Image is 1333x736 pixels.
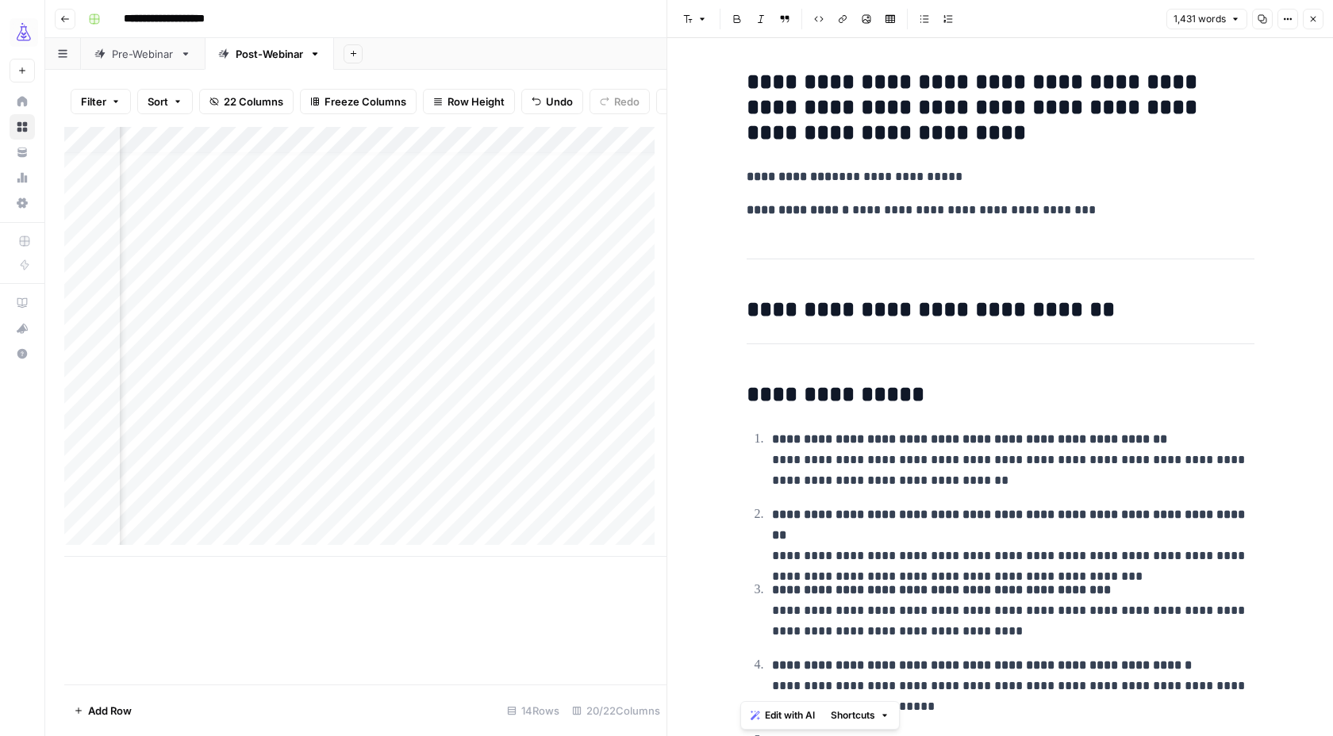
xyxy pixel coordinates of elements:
span: 22 Columns [224,94,283,109]
span: Shortcuts [831,708,875,723]
a: Usage [10,165,35,190]
button: Edit with AI [744,705,821,726]
span: Add Row [88,703,132,719]
a: Settings [10,190,35,216]
a: Home [10,89,35,114]
div: 20/22 Columns [566,698,666,723]
a: Browse [10,114,35,140]
span: Sort [148,94,168,109]
span: Redo [614,94,640,109]
div: Post-Webinar [236,46,303,62]
button: Freeze Columns [300,89,417,114]
span: Edit with AI [765,708,815,723]
button: 22 Columns [199,89,294,114]
span: Filter [81,94,106,109]
button: Add Row [64,698,141,723]
span: Row Height [448,94,505,109]
div: 14 Rows [501,698,566,723]
button: What's new? [10,316,35,341]
a: Pre-Webinar [81,38,205,70]
img: AirOps Growth Logo [10,18,38,47]
div: What's new? [10,316,34,340]
span: Freeze Columns [325,94,406,109]
span: Undo [546,94,573,109]
button: Undo [521,89,583,114]
button: Row Height [423,89,515,114]
a: AirOps Academy [10,290,35,316]
button: Shortcuts [824,705,896,726]
span: 1,431 words [1174,12,1226,26]
div: Pre-Webinar [112,46,174,62]
button: Filter [71,89,131,114]
a: Your Data [10,140,35,165]
button: 1,431 words [1166,9,1247,29]
a: Post-Webinar [205,38,334,70]
button: Workspace: AirOps Growth [10,13,35,52]
button: Help + Support [10,341,35,366]
button: Redo [590,89,650,114]
button: Sort [137,89,193,114]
